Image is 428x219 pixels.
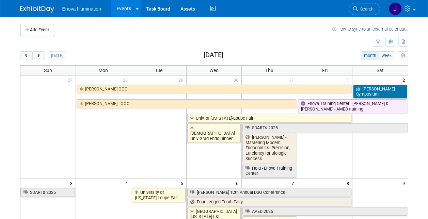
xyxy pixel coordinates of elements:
a: [PERSON_NAME] Symposium [353,85,407,99]
span: 2 [402,75,408,84]
span: Wed [209,68,219,73]
a: SDARTs 2025 [20,188,75,197]
a: Enova Training Center - [PERSON_NAME] & [PERSON_NAME] - AMED training [298,99,407,113]
a: [PERSON_NAME] 12th Annual DSO Conference [187,188,352,197]
span: 4 [125,179,131,187]
span: Search [358,6,374,12]
span: Sat [377,68,384,73]
button: month [361,51,379,60]
span: Fri [322,68,328,73]
a: Univ. of [US_STATE]-Loupe Fair [187,114,352,123]
span: 8 [346,179,352,187]
span: 9 [402,179,408,187]
img: ExhibitDay [20,6,54,13]
a: Hold - Enova Training Center [242,164,296,178]
span: 29 [178,75,186,84]
span: Enova Illumination [62,6,101,12]
button: prev [20,51,33,60]
a: University of [US_STATE]-Loupe Fair [132,188,186,202]
span: 7 [291,179,297,187]
span: 1 [346,75,352,84]
button: next [32,51,45,60]
a: [PERSON_NAME] - OOO [77,99,296,108]
span: 5 [180,179,186,187]
span: 3 [69,179,76,187]
span: 30 [233,75,241,84]
a: AAED 2025 [242,207,407,216]
a: SDARTs 2025 [242,123,408,132]
img: JeffD Dyll [389,2,402,15]
button: myCustomButton [398,51,408,60]
a: How to sync to an external calendar... [332,27,408,32]
a: Search [349,3,380,15]
span: 28 [122,75,131,84]
span: Tue [155,68,162,73]
a: [DEMOGRAPHIC_DATA] Univ-Grad Endo Dinner [187,123,241,143]
button: [DATE] [48,51,66,60]
h2: [DATE] [204,51,223,59]
button: week [379,51,394,60]
a: Four Legged Tooth Fairy [187,198,352,206]
button: Add Event [20,24,54,36]
span: 6 [235,179,241,187]
span: Sun [44,68,52,73]
i: Personalize Calendar [401,54,405,58]
a: [PERSON_NAME] - Mastering Modern Endodontics: Precision, Efficiency for Biologic Success [242,133,296,163]
span: 27 [67,75,76,84]
a: [PERSON_NAME] OOO [77,85,352,94]
span: 31 [288,75,297,84]
span: Thu [265,68,273,73]
span: Mon [98,68,108,73]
